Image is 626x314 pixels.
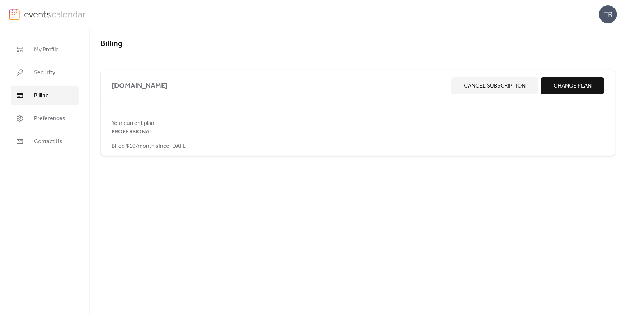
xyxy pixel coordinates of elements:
[112,142,188,151] span: Billed $10/month since [DATE]
[464,82,526,90] span: Cancel Subscription
[541,77,604,94] button: Change Plan
[34,92,49,100] span: Billing
[34,46,59,54] span: My Profile
[11,132,79,151] a: Contact Us
[9,9,20,20] img: logo
[112,119,604,128] span: Your current plan
[11,63,79,82] a: Security
[112,80,448,92] span: [DOMAIN_NAME]
[11,86,79,105] a: Billing
[112,128,152,136] span: PROFESSIONAL
[451,77,538,94] button: Cancel Subscription
[599,5,617,23] div: TR
[11,109,79,128] a: Preferences
[11,40,79,59] a: My Profile
[24,9,86,19] img: logo-type
[34,137,62,146] span: Contact Us
[34,69,55,77] span: Security
[34,114,65,123] span: Preferences
[554,82,592,90] span: Change Plan
[100,36,123,52] span: Billing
